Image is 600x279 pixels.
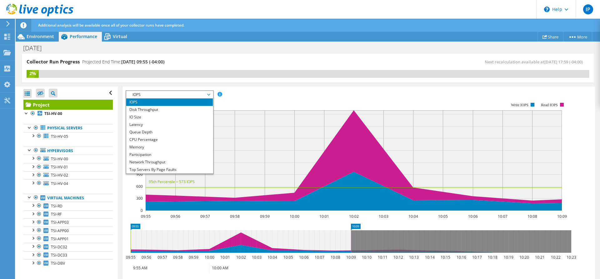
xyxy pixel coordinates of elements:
[23,251,113,259] a: TSI-DC03
[220,255,230,260] text: 10:01
[23,100,113,110] a: Project
[260,214,270,219] text: 09:59
[51,134,68,139] span: TSI-HV-05
[441,255,450,260] text: 10:15
[126,143,213,151] li: Memory
[379,214,388,219] text: 10:03
[51,212,62,217] span: TSI-RF
[126,255,136,260] text: 09:55
[136,172,143,177] text: 900
[567,255,576,260] text: 10:23
[126,151,213,158] li: Participation
[126,98,213,106] li: IOPS
[378,255,387,260] text: 10:11
[519,255,529,260] text: 10:20
[136,196,143,201] text: 300
[583,4,593,14] span: IP
[200,214,210,219] text: 09:57
[504,255,513,260] text: 10:19
[393,255,403,260] text: 10:12
[527,214,537,219] text: 10:08
[126,121,213,128] li: Latency
[468,214,478,219] text: 10:06
[149,179,195,184] text: 95th Percentile = 573 IOPS
[537,32,563,42] a: Share
[51,220,69,225] span: TSI-APP03
[141,214,151,219] text: 09:55
[23,110,113,118] a: TSI-HV-00
[544,7,550,12] svg: \n
[551,255,561,260] text: 10:22
[51,228,69,233] span: TSI-APP00
[488,255,497,260] text: 10:18
[511,103,528,107] text: Write IOPS
[23,124,113,132] a: Physical Servers
[51,156,68,162] span: TSI-HV-00
[173,255,183,260] text: 09:58
[23,147,113,155] a: Hypervisors
[267,255,277,260] text: 10:04
[23,243,113,251] a: TSI-DC02
[51,252,67,258] span: TSI-DC03
[136,184,143,189] text: 600
[23,218,113,227] a: TSI-APP03
[23,210,113,218] a: TSI-RF
[346,255,356,260] text: 10:09
[126,166,213,173] li: Top Servers By Page Faults
[23,163,113,171] a: TSI-HV-01
[129,91,210,98] span: IOPS
[290,214,299,219] text: 10:00
[27,70,39,77] div: 2%
[113,33,127,39] span: Virtual
[38,22,184,28] span: Additional analysis will be available once all of your collector runs have completed.
[126,128,213,136] li: Queue Depth
[299,255,309,260] text: 10:06
[142,255,151,260] text: 09:56
[51,203,62,209] span: TSI-RD
[20,45,51,52] h1: [DATE]
[171,214,180,219] text: 09:56
[157,255,167,260] text: 09:57
[23,155,113,163] a: TSI-HV-00
[485,59,586,65] span: Next recalculation available at
[82,58,164,65] h4: Projected End Time:
[230,214,240,219] text: 09:58
[425,255,435,260] text: 10:14
[141,208,143,213] text: 0
[535,255,545,260] text: 10:21
[315,255,324,260] text: 10:07
[121,59,164,65] span: [DATE] 09:55 (-04:00)
[23,194,113,202] a: Virtual Machines
[438,214,448,219] text: 10:05
[557,214,567,219] text: 10:09
[498,214,507,219] text: 10:07
[189,255,198,260] text: 09:59
[544,59,583,65] span: [DATE] 17:59 (-04:00)
[563,32,592,42] a: More
[126,136,213,143] li: CPU Percentage
[236,255,246,260] text: 10:02
[51,244,67,250] span: TSI-DC02
[362,255,372,260] text: 10:10
[408,214,418,219] text: 10:04
[51,172,68,178] span: TSI-HV-02
[23,202,113,210] a: TSI-RD
[283,255,293,260] text: 10:05
[205,255,214,260] text: 10:00
[349,214,359,219] text: 10:02
[23,259,113,267] a: TSI-DBV
[23,132,113,140] a: TSI-HV-05
[51,181,68,186] span: TSI-HV-04
[23,227,113,235] a: TSI-APP00
[70,33,97,39] span: Performance
[51,236,69,242] span: TSI-APP01
[252,255,262,260] text: 10:03
[23,179,113,187] a: TSI-HV-04
[126,106,213,113] li: Disk Throughput
[126,113,213,121] li: IO Size
[126,158,213,166] li: Network Throughput
[23,171,113,179] a: TSI-HV-02
[457,255,466,260] text: 10:16
[23,235,113,243] a: TSI-APP01
[319,214,329,219] text: 10:01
